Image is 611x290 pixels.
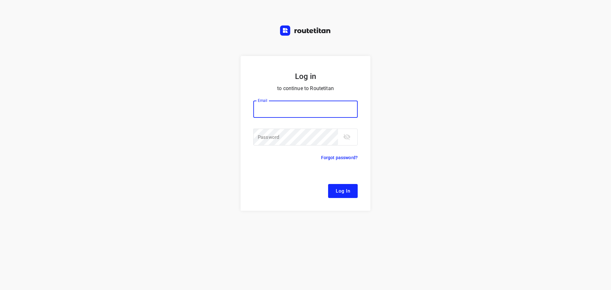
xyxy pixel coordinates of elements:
button: toggle password visibility [341,131,353,143]
p: to continue to Routetitan [253,84,358,93]
img: Routetitan [280,25,331,36]
p: Forgot password? [321,154,358,161]
h5: Log in [253,71,358,81]
span: Log In [336,187,350,195]
button: Log In [328,184,358,198]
